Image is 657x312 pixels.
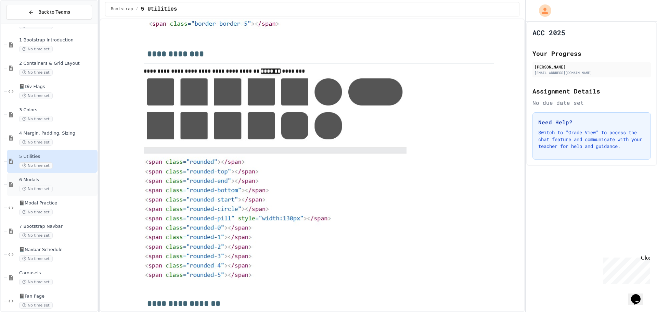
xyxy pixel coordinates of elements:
h1: ACC 2025 [532,28,565,37]
span: No time set [19,46,53,52]
span: No time set [19,232,53,239]
div: Chat with us now!Close [3,3,47,43]
span: No time set [19,162,53,169]
span: / [136,7,138,12]
h3: Need Help? [538,118,645,126]
span: No time set [19,302,53,309]
p: Switch to "Grade View" to access the chat feature and communicate with your teacher for help and ... [538,129,645,150]
span: 4 Margin, Padding, Sizing [19,130,96,136]
iframe: chat widget [600,255,650,284]
span: 2 Containers & Grid Layout [19,61,96,66]
span: 3 Colors [19,107,96,113]
span: 6 Modals [19,177,96,183]
span: Carousels [19,270,96,276]
span: 📓Fan Page [19,294,96,299]
span: Bootstrap [111,7,133,12]
div: [PERSON_NAME] [534,64,649,70]
div: My Account [532,3,553,18]
iframe: chat widget [628,285,650,305]
span: 1 Bootstrap Introduction [19,37,96,43]
span: 7 Bootstrap Navbar [19,224,96,229]
span: No time set [19,209,53,215]
span: 📓Navbar Schedule [19,247,96,253]
div: [EMAIL_ADDRESS][DOMAIN_NAME] [534,70,649,75]
span: Back to Teams [38,9,70,16]
span: No time set [19,116,53,122]
span: No time set [19,139,53,146]
span: No time set [19,92,53,99]
span: 5 Utilities [141,5,177,13]
h2: Assignment Details [532,86,651,96]
span: 📓Div Flags [19,84,96,90]
span: No time set [19,279,53,285]
div: No due date set [532,99,651,107]
span: No time set [19,255,53,262]
span: 5 Utilities [19,154,96,160]
button: Back to Teams [6,5,92,20]
span: No time set [19,69,53,76]
h2: Your Progress [532,49,651,58]
span: No time set [19,186,53,192]
span: 📓Modal Practice [19,200,96,206]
